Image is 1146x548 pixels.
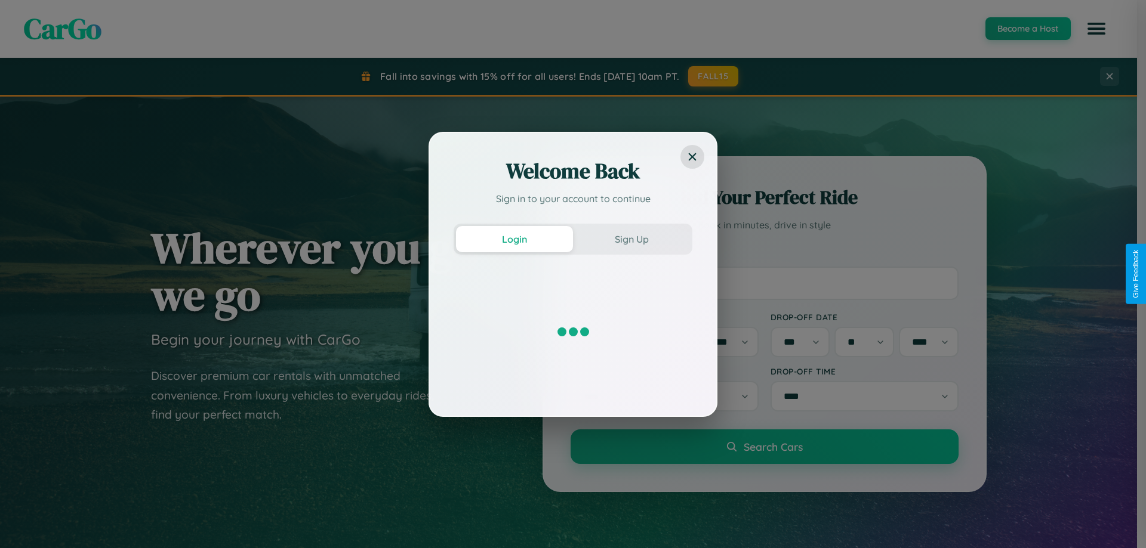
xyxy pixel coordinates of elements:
button: Sign Up [573,226,690,252]
div: Give Feedback [1132,250,1140,298]
iframe: Intercom live chat [12,507,41,536]
button: Login [456,226,573,252]
p: Sign in to your account to continue [454,191,692,206]
h2: Welcome Back [454,157,692,185]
